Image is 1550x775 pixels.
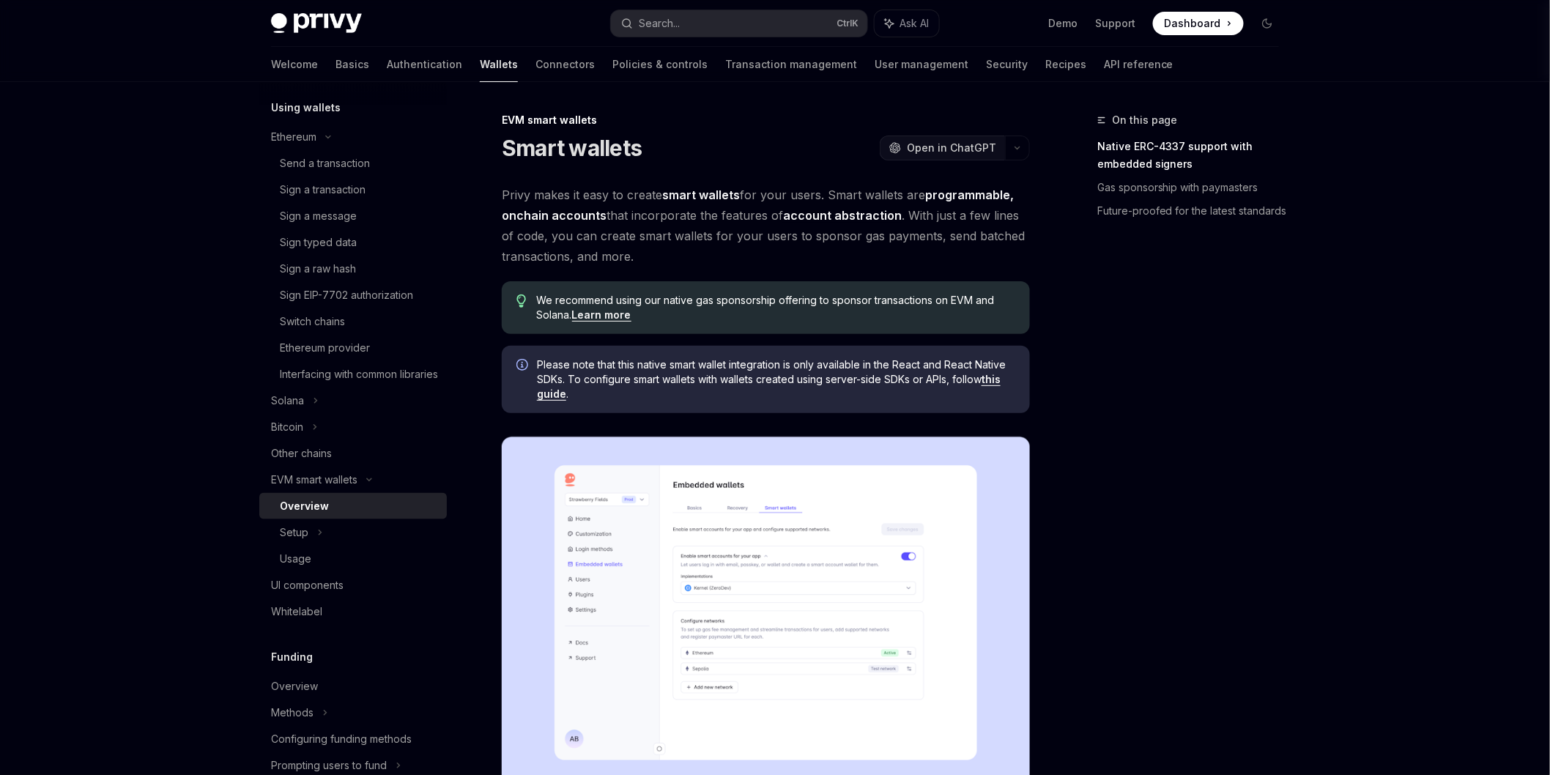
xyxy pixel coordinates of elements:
div: Send a transaction [280,155,370,172]
div: EVM smart wallets [502,113,1030,127]
a: Sign a transaction [259,177,447,203]
a: Gas sponsorship with paymasters [1097,176,1291,199]
a: Native ERC-4337 support with embedded signers [1097,135,1291,176]
div: Solana [271,392,304,409]
a: Usage [259,546,447,572]
a: Security [986,47,1028,82]
h1: Smart wallets [502,135,642,161]
button: Ask AI [875,10,939,37]
button: Toggle dark mode [1256,12,1279,35]
a: Switch chains [259,308,447,335]
a: Learn more [572,308,631,322]
div: Sign a raw hash [280,260,356,278]
div: Search... [639,15,680,32]
h5: Funding [271,648,313,666]
div: Configuring funding methods [271,730,412,748]
a: Configuring funding methods [259,726,447,752]
a: Connectors [535,47,595,82]
a: Authentication [387,47,462,82]
div: Sign a message [280,207,357,225]
a: account abstraction [783,208,902,223]
a: Sign typed data [259,229,447,256]
a: Other chains [259,440,447,467]
div: EVM smart wallets [271,471,357,489]
div: Setup [280,524,308,541]
button: Open in ChatGPT [880,136,1005,160]
a: Policies & controls [612,47,708,82]
div: Sign EIP-7702 authorization [280,286,413,304]
a: Interfacing with common libraries [259,361,447,387]
a: Basics [335,47,369,82]
a: Recipes [1045,47,1086,82]
a: User management [875,47,968,82]
span: We recommend using our native gas sponsorship offering to sponsor transactions on EVM and Solana. [537,293,1015,322]
a: API reference [1104,47,1173,82]
a: Send a transaction [259,150,447,177]
span: Open in ChatGPT [907,141,996,155]
span: Privy makes it easy to create for your users. Smart wallets are that incorporate the features of ... [502,185,1030,267]
div: Usage [280,550,311,568]
a: UI components [259,572,447,598]
a: Ethereum provider [259,335,447,361]
img: dark logo [271,13,362,34]
div: Ethereum [271,128,316,146]
svg: Tip [516,294,527,308]
button: Search...CtrlK [611,10,867,37]
a: Sign a raw hash [259,256,447,282]
strong: smart wallets [662,188,740,202]
a: Sign a message [259,203,447,229]
div: Prompting users to fund [271,757,387,774]
div: Bitcoin [271,418,303,436]
div: Sign typed data [280,234,357,251]
a: Sign EIP-7702 authorization [259,282,447,308]
div: Methods [271,704,314,722]
a: Support [1095,16,1135,31]
span: On this page [1112,111,1178,129]
a: Future-proofed for the latest standards [1097,199,1291,223]
div: Whitelabel [271,603,322,620]
div: Other chains [271,445,332,462]
div: Interfacing with common libraries [280,366,438,383]
h5: Using wallets [271,99,341,116]
div: Ethereum provider [280,339,370,357]
div: UI components [271,576,344,594]
svg: Info [516,359,531,374]
span: Ask AI [900,16,929,31]
a: Wallets [480,47,518,82]
div: Sign a transaction [280,181,366,199]
a: Overview [259,673,447,700]
a: Transaction management [725,47,857,82]
a: Welcome [271,47,318,82]
span: Please note that this native smart wallet integration is only available in the React and React Na... [537,357,1015,401]
div: Overview [271,678,318,695]
div: Switch chains [280,313,345,330]
a: Whitelabel [259,598,447,625]
span: Dashboard [1165,16,1221,31]
a: Overview [259,493,447,519]
a: Demo [1048,16,1078,31]
span: Ctrl K [837,18,859,29]
a: Dashboard [1153,12,1244,35]
div: Overview [280,497,329,515]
